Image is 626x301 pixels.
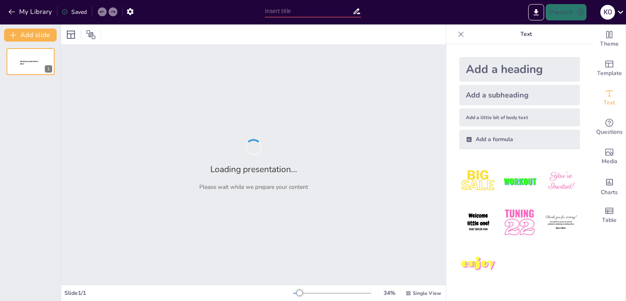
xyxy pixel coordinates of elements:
span: Sendsteps presentation editor [20,60,38,65]
h2: Loading presentation... [210,164,297,175]
img: 6.jpeg [542,204,580,241]
div: Add a subheading [459,85,580,105]
div: Add a formula [459,130,580,149]
button: My Library [6,5,55,18]
div: 1 [45,65,52,73]
span: Questions [596,128,623,137]
div: Add images, graphics, shapes or video [593,142,626,171]
button: К О [600,4,615,20]
div: Layout [64,28,77,41]
div: Add ready made slides [593,54,626,83]
div: Get real-time input from your audience [593,113,626,142]
div: Add text boxes [593,83,626,113]
span: Table [602,216,617,225]
button: Add slide [4,29,57,42]
span: Position [86,30,96,40]
p: Text [467,24,585,44]
img: 5.jpeg [500,204,538,241]
div: К О [600,5,615,20]
div: Saved [62,8,87,16]
span: Template [597,69,622,78]
button: Export to PowerPoint [528,4,544,20]
span: Single View [413,290,441,297]
input: Insert title [265,5,353,17]
div: Add a little bit of body text [459,108,580,126]
img: 4.jpeg [459,204,497,241]
div: Slide 1 / 1 [64,289,293,297]
img: 2.jpeg [500,162,538,200]
img: 1.jpeg [459,162,497,200]
div: Add a table [593,201,626,230]
span: Media [602,157,617,166]
img: 3.jpeg [542,162,580,200]
div: Add a heading [459,57,580,82]
div: 34 % [379,289,399,297]
div: 1 [7,48,55,75]
button: Present [546,4,586,20]
p: Please wait while we prepare your content [199,183,308,191]
img: 7.jpeg [459,245,497,283]
div: Add charts and graphs [593,171,626,201]
span: Text [604,98,615,107]
div: Change the overall theme [593,24,626,54]
span: Charts [601,188,618,197]
span: Theme [600,40,619,49]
